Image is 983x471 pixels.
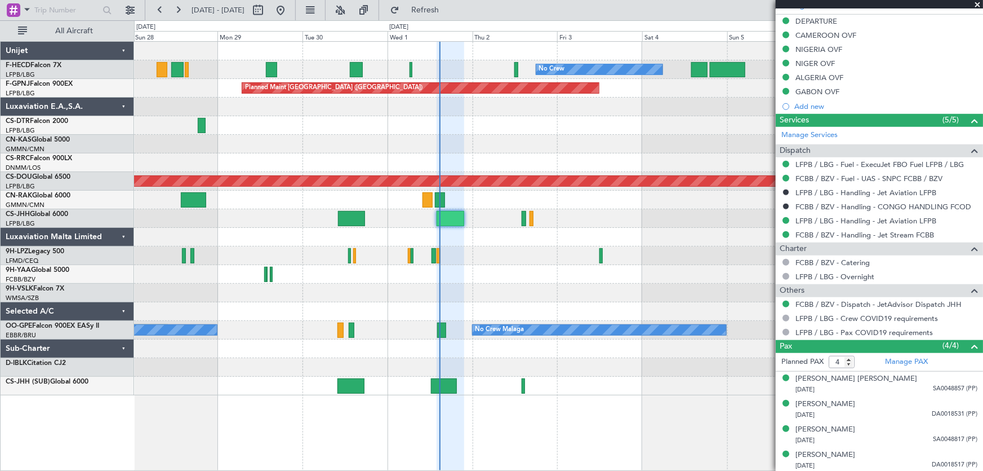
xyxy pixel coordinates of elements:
[795,216,936,226] a: LFPB / LBG - Handling - Jet Aviation LFPB
[6,331,36,340] a: EBBR/BRU
[217,31,303,41] div: Mon 29
[6,155,72,162] a: CS-RRCFalcon 900LX
[795,45,842,54] div: NIGERIA OVF
[6,248,64,255] a: 9H-LPZLegacy 500
[795,174,942,183] a: FCBB / BZV - Fuel - UAS - SNPC FCBB / BZV
[6,62,61,69] a: F-HECDFalcon 7X
[192,5,244,15] span: [DATE] - [DATE]
[885,356,928,368] a: Manage PAX
[389,23,408,32] div: [DATE]
[6,378,50,385] span: CS-JHH (SUB)
[6,137,32,143] span: CN-KAS
[795,411,815,419] span: [DATE]
[795,300,962,309] a: FCBB / BZV - Dispatch - JetAdvisor Dispatch JHH
[475,322,524,338] div: No Crew Malaga
[402,6,449,14] span: Refresh
[795,188,936,197] a: LFPB / LBG - Handling - Jet Aviation LFPB
[6,211,30,218] span: CS-JHH
[6,360,27,367] span: D-IBLK
[6,267,69,274] a: 9H-YAAGlobal 5000
[136,23,155,32] div: [DATE]
[6,267,31,274] span: 9H-YAA
[6,257,38,265] a: LFMD/CEQ
[539,61,565,78] div: No Crew
[933,435,977,444] span: SA0048817 (PP)
[795,436,815,444] span: [DATE]
[34,2,99,19] input: Trip Number
[795,87,839,96] div: GABON OVF
[933,384,977,394] span: SA0048857 (PP)
[133,31,218,41] div: Sun 28
[12,22,122,40] button: All Aircraft
[795,16,837,26] div: DEPARTURE
[6,360,66,367] a: D-IBLKCitation CJ2
[795,160,964,169] a: LFPB / LBG - Fuel - ExecuJet FBO Fuel LFPB / LBG
[780,144,811,157] span: Dispatch
[6,155,30,162] span: CS-RRC
[6,192,32,199] span: CN-RAK
[6,118,68,125] a: CS-DTRFalcon 2000
[795,258,870,267] a: FCBB / BZV - Catering
[6,285,33,292] span: 9H-VSLK
[6,275,35,284] a: FCBB/BZV
[6,219,35,228] a: LFPB/LBG
[795,30,856,40] div: CAMEROON OVF
[6,294,39,302] a: WMSA/SZB
[6,192,70,199] a: CN-RAKGlobal 6000
[245,80,422,96] div: Planned Maint [GEOGRAPHIC_DATA] ([GEOGRAPHIC_DATA])
[780,243,807,256] span: Charter
[781,130,838,141] a: Manage Services
[6,62,30,69] span: F-HECD
[6,174,70,181] a: CS-DOUGlobal 6500
[780,340,792,353] span: Pax
[795,230,934,240] a: FCBB / BZV - Handling - Jet Stream FCBB
[795,73,843,82] div: ALGERIA OVF
[6,174,32,181] span: CS-DOU
[303,31,388,41] div: Tue 30
[6,248,28,255] span: 9H-LPZ
[642,31,727,41] div: Sat 4
[942,340,959,351] span: (4/4)
[795,202,971,212] a: FCBB / BZV - Handling - CONGO HANDLING FCOD
[932,410,977,419] span: DA0018531 (PP)
[795,450,855,461] div: [PERSON_NAME]
[473,31,558,41] div: Thu 2
[795,385,815,394] span: [DATE]
[781,356,824,368] label: Planned PAX
[795,461,815,470] span: [DATE]
[29,27,119,35] span: All Aircraft
[795,373,917,385] div: [PERSON_NAME] [PERSON_NAME]
[388,31,473,41] div: Wed 1
[780,284,804,297] span: Others
[6,81,73,87] a: F-GPNJFalcon 900EX
[6,211,68,218] a: CS-JHHGlobal 6000
[794,102,977,111] div: Add new
[780,114,809,127] span: Services
[6,323,32,329] span: OO-GPE
[795,272,874,281] a: LFPB / LBG - Overnight
[795,314,938,323] a: LFPB / LBG - Crew COVID19 requirements
[6,145,45,153] a: GMMN/CMN
[6,378,88,385] a: CS-JHH (SUB)Global 6000
[795,59,835,68] div: NIGER OVF
[795,424,855,435] div: [PERSON_NAME]
[727,31,812,41] div: Sun 5
[795,328,933,337] a: LFPB / LBG - Pax COVID19 requirements
[6,81,30,87] span: F-GPNJ
[385,1,452,19] button: Refresh
[932,460,977,470] span: DA0018517 (PP)
[6,182,35,191] a: LFPB/LBG
[6,126,35,135] a: LFPB/LBG
[6,323,99,329] a: OO-GPEFalcon 900EX EASy II
[6,285,64,292] a: 9H-VSLKFalcon 7X
[6,71,35,79] a: LFPB/LBG
[6,137,70,143] a: CN-KASGlobal 5000
[942,114,959,126] span: (5/5)
[6,164,41,172] a: DNMM/LOS
[6,89,35,98] a: LFPB/LBG
[557,31,642,41] div: Fri 3
[6,201,45,209] a: GMMN/CMN
[795,399,855,410] div: [PERSON_NAME]
[6,118,30,125] span: CS-DTR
